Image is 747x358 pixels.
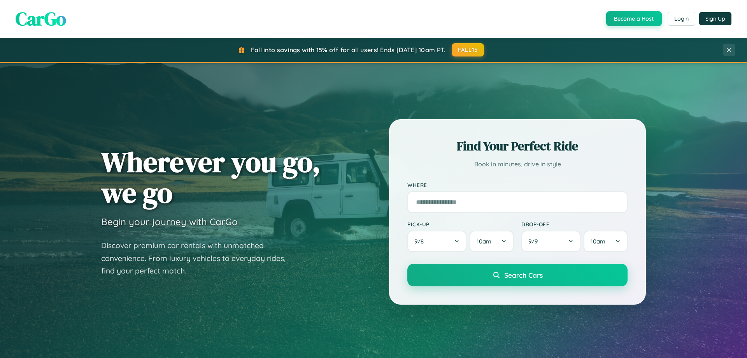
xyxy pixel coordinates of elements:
[101,239,296,277] p: Discover premium car rentals with unmatched convenience. From luxury vehicles to everyday rides, ...
[699,12,731,25] button: Sign Up
[668,12,695,26] button: Login
[101,146,321,208] h1: Wherever you go, we go
[591,238,605,245] span: 10am
[452,43,484,56] button: FALL15
[407,264,628,286] button: Search Cars
[251,46,446,54] span: Fall into savings with 15% off for all users! Ends [DATE] 10am PT.
[470,231,514,252] button: 10am
[477,238,491,245] span: 10am
[584,231,628,252] button: 10am
[407,138,628,155] h2: Find Your Perfect Ride
[407,231,466,252] button: 9/8
[414,238,428,245] span: 9 / 8
[504,271,543,279] span: Search Cars
[407,159,628,170] p: Book in minutes, drive in style
[407,221,514,227] label: Pick-up
[528,238,542,245] span: 9 / 9
[521,231,580,252] button: 9/9
[16,6,66,32] span: CarGo
[606,11,662,26] button: Become a Host
[101,216,238,227] h3: Begin your journey with CarGo
[521,221,628,227] label: Drop-off
[407,182,628,188] label: Where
